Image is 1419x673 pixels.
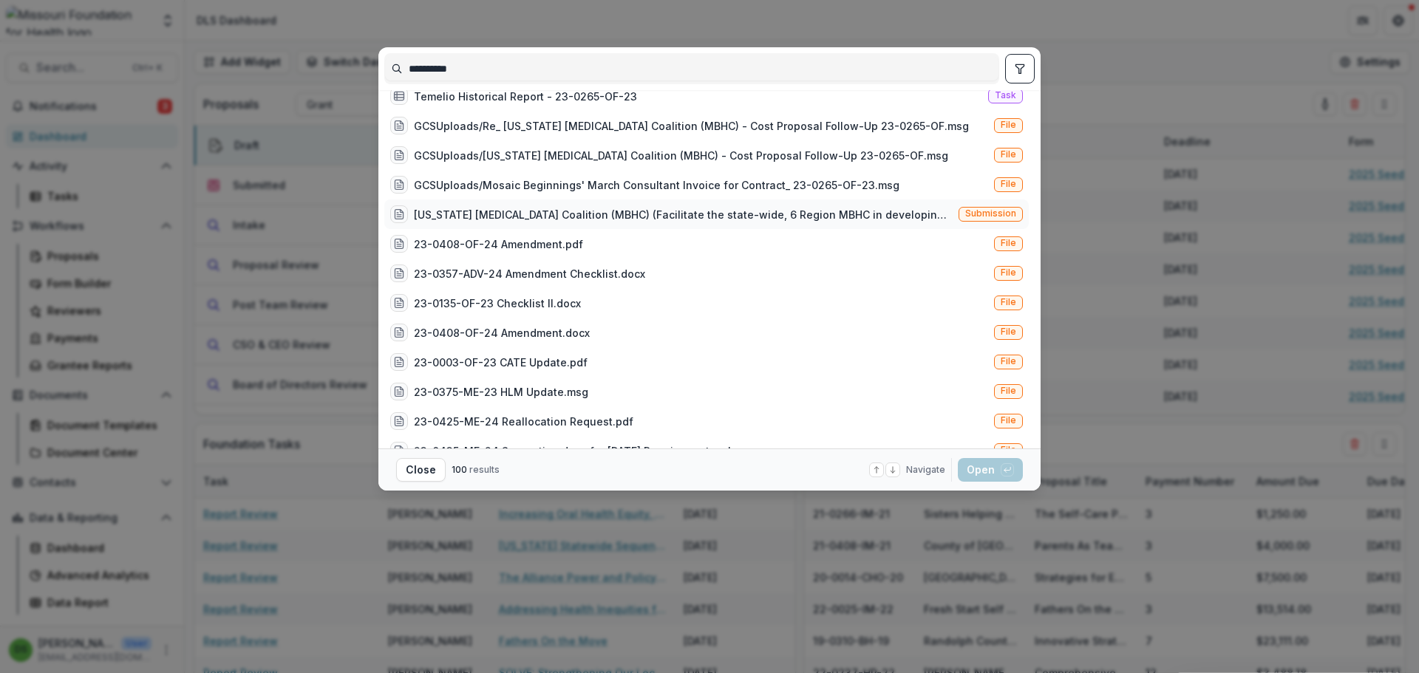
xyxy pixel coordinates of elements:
[414,236,583,252] div: 23-0408-OF-24 Amendment.pdf
[1001,297,1016,307] span: File
[414,295,581,311] div: 23-0135-OF-23 Checklist II.docx
[1001,356,1016,366] span: File
[414,118,969,134] div: GCSUploads/Re_ [US_STATE] [MEDICAL_DATA] Coalition (MBHC) - Cost Proposal Follow-Up 23-0265-OF.msg
[1001,267,1016,278] span: File
[1001,327,1016,337] span: File
[1001,238,1016,248] span: File
[414,355,588,370] div: 23-0003-OF-23 CATE Update.pdf
[1001,179,1016,189] span: File
[452,464,467,475] span: 100
[396,458,446,482] button: Close
[469,464,500,475] span: results
[906,463,945,476] span: Navigate
[1001,386,1016,396] span: File
[414,89,637,104] div: Temelio Historical Report - 23-0265-OF-23
[965,208,1016,219] span: Submission
[1001,149,1016,160] span: File
[414,443,731,459] div: 23-0435-ME-24 Supporting docs for [DATE] Requirement.eml
[1001,445,1016,455] span: File
[414,414,633,429] div: 23-0425-ME-24 Reallocation Request.pdf
[958,458,1023,482] button: Open
[414,207,953,222] div: [US_STATE] [MEDICAL_DATA] Coalition (MBHC) (Facilitate the state-wide, 6 Region MBHC in developin...
[414,325,590,341] div: 23-0408-OF-24 Amendment.docx
[1001,120,1016,130] span: File
[414,148,948,163] div: GCSUploads/[US_STATE] [MEDICAL_DATA] Coalition (MBHC) - Cost Proposal Follow-Up 23-0265-OF.msg
[414,177,899,193] div: GCSUploads/Mosaic Beginnings' March Consultant Invoice for Contract_ 23-0265-OF-23.msg
[1001,415,1016,426] span: File
[1005,54,1035,83] button: toggle filters
[414,266,645,281] div: 23-0357-ADV-24 Amendment Checklist.docx
[414,384,588,400] div: 23-0375-ME-23 HLM Update.msg
[995,90,1016,100] span: Task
